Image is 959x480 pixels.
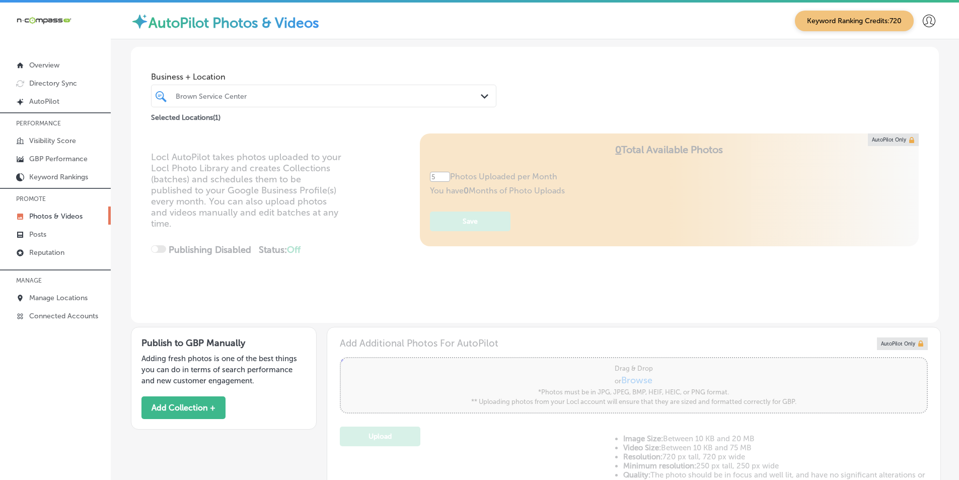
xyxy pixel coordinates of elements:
img: 660ab0bf-5cc7-4cb8-ba1c-48b5ae0f18e60NCTV_CLogo_TV_Black_-500x88.png [16,16,71,25]
p: Visibility Score [29,136,76,145]
p: Overview [29,61,59,70]
div: Brown Service Center [176,92,482,100]
span: Business + Location [151,72,496,82]
p: GBP Performance [29,155,88,163]
p: Photos & Videos [29,212,83,221]
p: Adding fresh photos is one of the best things you can do in terms of search performance and new c... [141,353,306,386]
p: Connected Accounts [29,312,98,320]
h3: Publish to GBP Manually [141,337,306,349]
button: Add Collection + [141,396,226,419]
p: Reputation [29,248,64,257]
span: Keyword Ranking Credits: 720 [795,11,914,31]
img: autopilot-icon [131,13,149,30]
p: AutoPilot [29,97,59,106]
p: Posts [29,230,46,239]
p: Selected Locations ( 1 ) [151,109,220,122]
p: Directory Sync [29,79,77,88]
p: Manage Locations [29,294,88,302]
label: AutoPilot Photos & Videos [149,15,319,31]
p: Keyword Rankings [29,173,88,181]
